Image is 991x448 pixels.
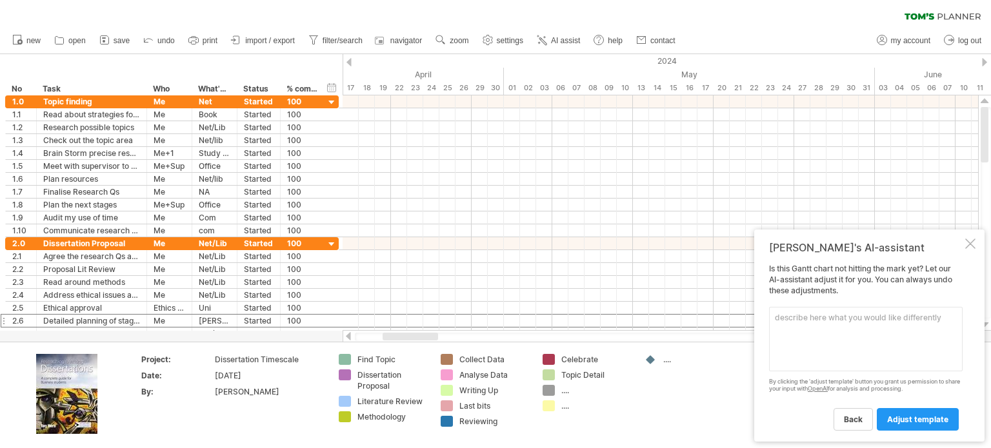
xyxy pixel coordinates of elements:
[520,81,536,95] div: Thursday, 2 May 2024
[199,250,230,262] div: Net/Lib
[12,224,30,237] div: 1.10
[287,147,318,159] div: 100
[287,173,318,185] div: 100
[199,199,230,211] div: Office
[154,160,185,172] div: Me+Sup
[843,81,859,95] div: Thursday, 30 May 2024
[43,147,140,159] div: Brain Storm precise research Qs
[203,36,217,45] span: print
[215,354,323,365] div: Dissertation Timescale
[154,315,185,327] div: Me
[875,81,891,95] div: Monday, 3 June 2024
[561,385,632,396] div: ....
[244,121,274,133] div: Started
[459,354,530,365] div: Collect Data
[423,81,439,95] div: Wednesday, 24 April 2024
[199,134,230,146] div: Net/lib
[472,81,488,95] div: Monday, 29 April 2024
[244,263,274,275] div: Started
[357,396,428,407] div: Literature Review
[663,354,734,365] div: ....
[778,81,794,95] div: Friday, 24 May 2024
[504,81,520,95] div: Wednesday, 1 May 2024
[198,83,230,95] div: What's needed
[432,32,472,49] a: zoom
[36,354,97,434] img: ae64b563-e3e0-416d-90a8-e32b171956a1.jpg
[12,186,30,198] div: 1.7
[215,370,323,381] div: [DATE]
[561,400,632,411] div: ....
[43,95,140,108] div: Topic finding
[9,32,45,49] a: new
[286,83,317,95] div: % complete
[887,414,948,424] span: adjust template
[359,81,375,95] div: Thursday, 18 April 2024
[244,147,274,159] div: Started
[956,81,972,95] div: Monday, 10 June 2024
[568,81,585,95] div: Tuesday, 7 May 2024
[154,108,185,121] div: Me
[154,147,185,159] div: Me+1
[199,237,230,249] div: Net/Lib
[154,199,185,211] div: Me+Sup
[834,408,873,431] a: back
[43,186,140,198] div: Finalise Research Qs
[941,32,985,49] a: log out
[43,276,140,288] div: Read around methods
[244,237,274,249] div: Started
[12,250,30,262] div: 2.1
[244,173,274,185] div: Started
[199,263,230,275] div: Net/Lib
[154,263,185,275] div: Me
[769,241,963,254] div: [PERSON_NAME]'s AI-assistant
[43,327,140,340] div: Learn how to use the referencing in Word
[244,95,274,108] div: Started
[877,408,959,431] a: adjust template
[794,81,810,95] div: Monday, 27 May 2024
[730,81,746,95] div: Tuesday, 21 May 2024
[243,83,273,95] div: Status
[12,147,30,159] div: 1.4
[287,186,318,198] div: 100
[939,81,956,95] div: Friday, 7 June 2024
[12,263,30,275] div: 2.2
[343,81,359,95] div: Wednesday, 17 April 2024
[12,276,30,288] div: 2.3
[590,32,626,49] a: help
[154,186,185,198] div: Me
[390,36,422,45] span: navigator
[287,224,318,237] div: 100
[534,32,584,49] a: AI assist
[497,36,523,45] span: settings
[140,32,179,49] a: undo
[141,386,212,397] div: By:
[185,32,221,49] a: print
[244,315,274,327] div: Started
[12,199,30,211] div: 1.8
[43,134,140,146] div: Check out the topic area
[43,237,140,249] div: Dissertation Proposal
[958,36,981,45] span: log out
[287,199,318,211] div: 100
[141,354,212,365] div: Project:
[287,95,318,108] div: 100
[891,81,907,95] div: Tuesday, 4 June 2024
[228,32,299,49] a: import / export
[617,81,633,95] div: Friday, 10 May 2024
[891,36,930,45] span: my account
[199,224,230,237] div: com
[12,134,30,146] div: 1.3
[26,36,41,45] span: new
[357,411,428,422] div: Methodology
[12,211,30,224] div: 1.9
[455,81,472,95] div: Friday, 26 April 2024
[287,263,318,275] div: 100
[154,289,185,301] div: Me
[375,81,391,95] div: Friday, 19 April 2024
[154,327,185,340] div: Me
[43,108,140,121] div: Read about strategies for finding a topic
[305,32,366,49] a: filter/search
[244,250,274,262] div: Started
[96,32,134,49] a: save
[199,186,230,198] div: NA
